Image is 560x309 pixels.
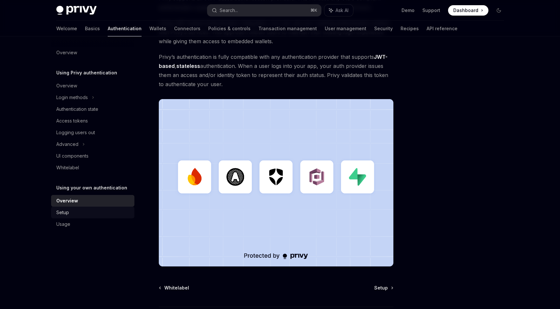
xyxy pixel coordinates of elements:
[56,152,89,160] div: UI components
[56,69,117,77] h5: Using Privy authentication
[56,105,98,113] div: Authentication state
[51,207,134,218] a: Setup
[374,285,388,291] span: Setup
[51,218,134,230] a: Usage
[422,7,440,14] a: Support
[374,21,393,36] a: Security
[258,21,317,36] a: Transaction management
[310,8,317,13] span: ⌘ K
[208,21,251,36] a: Policies & controls
[51,150,134,162] a: UI components
[56,82,77,90] div: Overview
[56,6,97,15] img: dark logo
[335,7,348,14] span: Ask AI
[56,209,69,216] div: Setup
[51,195,134,207] a: Overview
[51,80,134,92] a: Overview
[448,5,488,16] a: Dashboard
[401,21,419,36] a: Recipes
[85,21,100,36] a: Basics
[108,21,142,36] a: Authentication
[51,103,134,115] a: Authentication state
[427,21,458,36] a: API reference
[56,184,127,192] h5: Using your own authentication
[402,7,415,14] a: Demo
[56,140,78,148] div: Advanced
[453,7,478,14] span: Dashboard
[51,115,134,127] a: Access tokens
[174,21,200,36] a: Connectors
[164,285,189,291] span: Whitelabel
[494,5,504,16] button: Toggle dark mode
[51,162,134,174] a: Whitelabel
[325,21,366,36] a: User management
[207,5,321,16] button: Search...⌘K
[374,285,393,291] a: Setup
[56,117,88,125] div: Access tokens
[220,6,238,14] div: Search...
[56,94,88,101] div: Login methods
[51,47,134,58] a: Overview
[56,220,70,228] div: Usage
[56,164,79,172] div: Whitelabel
[56,129,95,136] div: Logging users out
[51,127,134,138] a: Logging users out
[159,99,393,266] img: JWT-based auth splash
[324,5,353,16] button: Ask AI
[56,197,78,205] div: Overview
[149,21,166,36] a: Wallets
[56,21,77,36] a: Welcome
[176,63,200,70] a: stateless
[159,285,189,291] a: Whitelabel
[159,52,393,89] span: Privy’s authentication is fully compatible with any authentication provider that supports , authe...
[56,49,77,57] div: Overview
